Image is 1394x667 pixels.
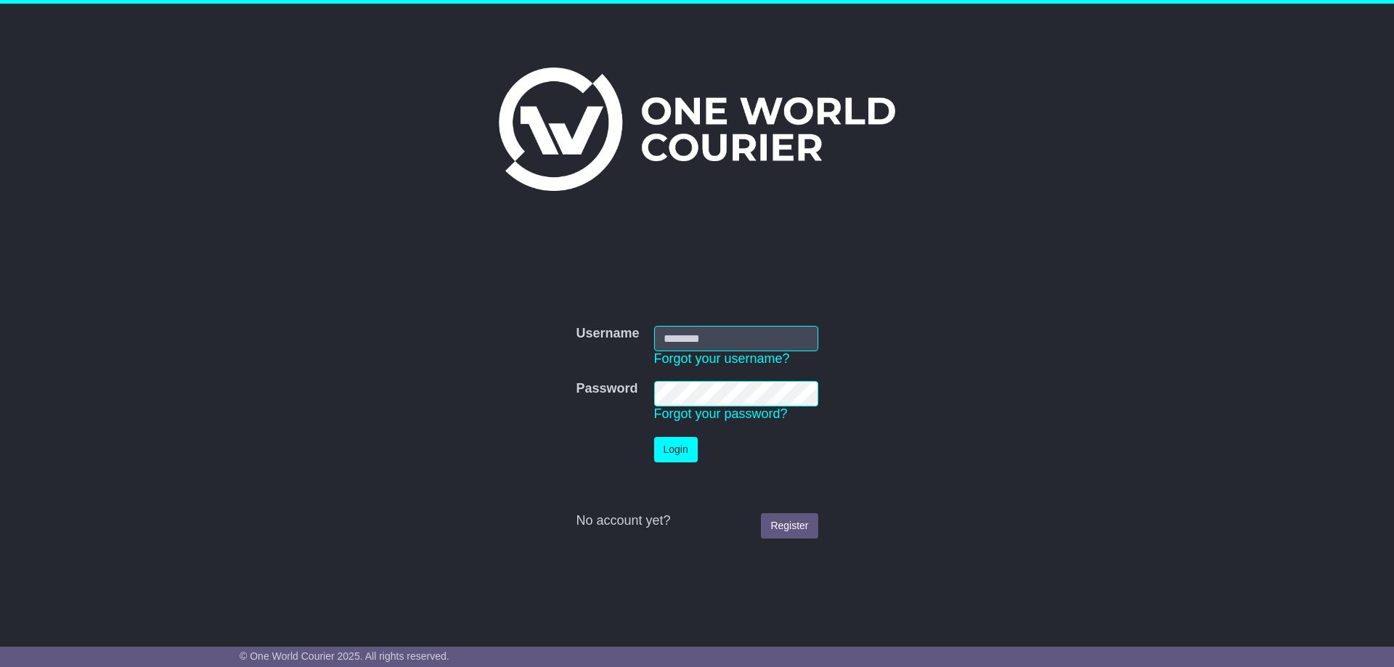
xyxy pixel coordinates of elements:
div: No account yet? [576,513,818,529]
a: Forgot your password? [654,406,788,421]
span: © One World Courier 2025. All rights reserved. [240,650,449,662]
img: One World [499,67,895,191]
label: Username [576,326,639,342]
a: Forgot your username? [654,351,790,366]
a: Register [761,513,818,539]
label: Password [576,381,637,397]
button: Login [654,437,698,462]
